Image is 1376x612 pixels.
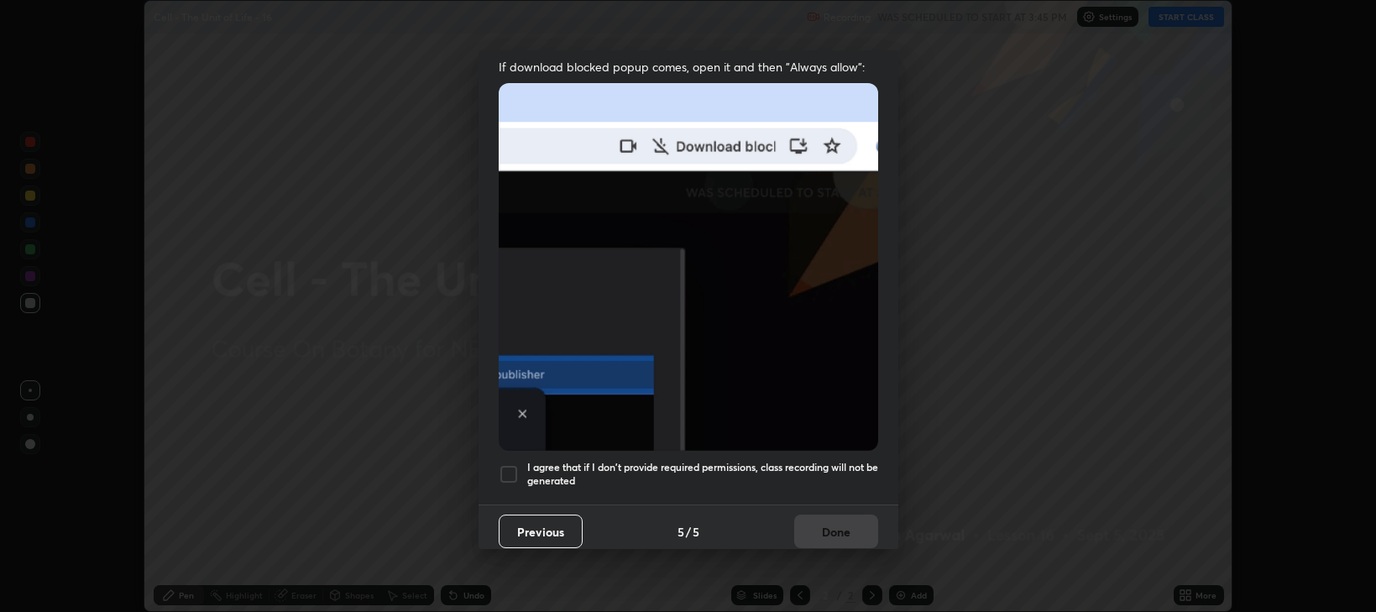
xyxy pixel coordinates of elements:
[499,83,878,450] img: downloads-permission-blocked.gif
[499,515,583,548] button: Previous
[678,523,684,541] h4: 5
[686,523,691,541] h4: /
[693,523,699,541] h4: 5
[499,59,878,75] span: If download blocked popup comes, open it and then "Always allow":
[527,461,878,487] h5: I agree that if I don't provide required permissions, class recording will not be generated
